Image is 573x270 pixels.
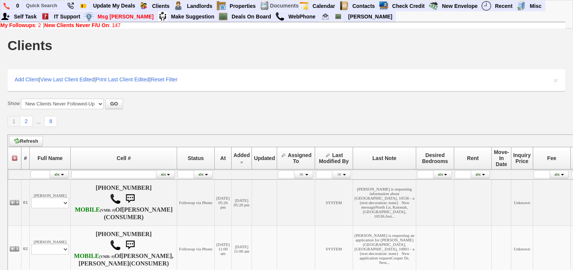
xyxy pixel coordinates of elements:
[218,12,228,21] img: chalkboard.png
[492,1,516,11] a: Recent
[149,1,173,11] a: Clients
[0,22,41,28] a: My Followups: 2
[389,1,428,11] a: Check Credit
[3,3,10,9] img: phone.png
[41,12,50,21] img: help2.png
[174,1,183,11] img: landlord.png
[288,152,311,164] span: Assigned To
[188,155,204,161] span: Status
[44,116,57,127] a: 8
[72,231,175,267] h4: [PHONE_NUMBER] Of (CONSUMER)
[373,155,397,161] span: Last Note
[20,116,33,127] a: 2
[123,238,138,253] img: sms.png
[79,253,173,267] b: [PERSON_NAME],[PERSON_NAME]
[74,253,115,259] b: T-Mobile USA, Inc.
[260,1,269,11] img: docs.png
[517,1,526,11] img: officebldg.png
[285,12,319,21] a: WebPhone
[151,76,178,82] a: Reset Filter
[349,1,378,11] a: Contacts
[322,13,329,20] img: Renata@HomeSweetHomeProperties.com
[122,206,173,213] b: [PERSON_NAME]
[11,12,40,21] a: Self Task
[74,253,99,259] font: MOBILE
[494,149,509,167] span: Move-In Date
[233,152,250,158] span: Added
[8,39,52,52] h1: Clients
[15,76,39,82] a: Add Client
[229,12,274,21] a: Deals On Board
[335,13,341,20] img: chalkboard.png
[547,155,556,161] span: Fee
[100,208,115,212] font: (VMB: #)
[184,1,216,11] a: Landlords
[30,179,71,226] td: [PERSON_NAME]
[8,69,565,91] div: | | |
[90,1,138,11] a: Update My Deals
[80,3,86,9] img: Bookmark.png
[110,193,121,204] img: call.png
[23,1,64,10] input: Quick Search
[227,1,259,11] a: Properties
[97,14,153,20] font: Msg [PERSON_NAME]
[44,22,109,28] b: New Clients Never F/U On
[139,1,148,11] img: clients.png
[177,179,215,226] td: Followup via Phone
[275,12,285,21] img: call.png
[123,191,138,206] img: sms.png
[511,179,533,226] td: Unknown
[309,1,338,11] a: Calendar
[21,179,30,226] td: 01
[0,22,565,28] div: |
[96,76,149,82] a: Print Last Client Edited
[40,76,94,82] a: View Last Client Edited
[99,255,115,259] font: (VMB: #)
[44,22,121,28] a: New Clients Never F/U On: 147
[220,155,226,161] span: At
[439,1,481,11] a: New Envelope
[339,1,349,11] img: contact.png
[75,206,115,213] b: T-Mobile USA, Inc.
[422,152,448,164] span: Desired Bedrooms
[353,179,416,226] td: [PERSON_NAME] is requesting information about [GEOGRAPHIC_DATA], 10536 - a {text-decoration: none...
[105,99,123,109] button: GO
[33,117,45,127] a: ...
[527,1,545,11] a: Misc
[379,1,388,11] img: creditreport.png
[13,1,23,11] a: 0
[1,12,10,21] img: myadd.png
[84,12,94,21] img: money.png
[51,12,83,21] a: IT Support
[117,155,130,161] span: Cell #
[215,179,231,226] td: [DATE] 05:26 pm
[21,147,30,169] th: #
[217,1,226,11] img: properties.png
[168,12,218,21] a: Make Suggestion
[513,152,531,164] span: Inquiry Price
[345,12,395,21] a: [PERSON_NAME]
[75,206,100,213] font: MOBILE
[270,1,299,11] td: Documents
[429,1,438,11] img: gmoney.png
[0,22,35,28] b: My Followups
[467,155,479,161] span: Rent
[254,155,275,161] span: Updated
[158,12,167,21] img: su2.jpg
[8,100,20,107] label: Show
[72,185,175,221] h4: [PHONE_NUMBER] Of (CONSUMER)
[315,179,353,226] td: SYSTEM
[8,116,20,127] a: 1
[38,155,63,161] span: Full Name
[231,179,252,226] td: [DATE] 05:26 pm
[110,239,121,251] img: call.png
[67,3,74,9] img: phone22.png
[299,1,309,11] img: appt_icon.png
[482,1,491,11] img: recent.png
[94,12,157,21] a: Msg [PERSON_NAME]
[9,136,43,146] a: Refresh
[319,152,349,164] span: Last Modified By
